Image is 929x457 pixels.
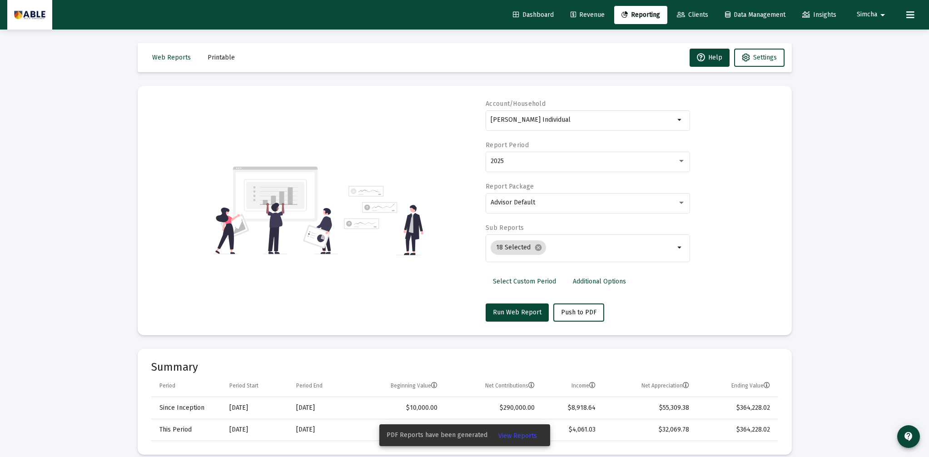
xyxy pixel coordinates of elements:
[296,425,347,434] div: [DATE]
[485,382,535,389] div: Net Contributions
[541,375,601,397] td: Column Income
[290,375,353,397] td: Column Period End
[506,6,561,24] a: Dashboard
[857,11,877,19] span: Simcha
[151,397,223,419] td: Since Inception
[491,240,546,255] mat-chip: 18 Selected
[877,6,888,24] mat-icon: arrow_drop_down
[491,116,675,124] input: Search or select an account or household
[571,382,596,389] div: Income
[387,431,487,440] span: PDF Reports have been generated
[200,49,242,67] button: Printable
[491,238,675,257] mat-chip-list: Selection
[725,11,785,19] span: Data Management
[846,5,899,24] button: Simcha
[486,100,546,108] label: Account/Household
[697,54,722,61] span: Help
[641,382,689,389] div: Net Appreciation
[353,419,444,441] td: $248,097.21
[493,278,556,285] span: Select Custom Period
[486,183,534,190] label: Report Package
[614,6,667,24] a: Reporting
[145,49,198,67] button: Web Reports
[486,303,549,322] button: Run Web Report
[498,432,537,440] span: View Reports
[208,54,235,61] span: Printable
[602,375,696,397] td: Column Net Appreciation
[563,6,612,24] a: Revenue
[444,397,541,419] td: $290,000.00
[602,419,696,441] td: $32,069.78
[602,397,696,419] td: $55,309.38
[151,419,223,441] td: This Period
[296,382,323,389] div: Period End
[553,303,604,322] button: Push to PDF
[696,419,778,441] td: $364,228.02
[534,243,542,252] mat-icon: cancel
[151,375,778,441] div: Data grid
[391,382,437,389] div: Beginning Value
[561,308,596,316] span: Push to PDF
[229,403,283,412] div: [DATE]
[296,403,347,412] div: [DATE]
[731,382,770,389] div: Ending Value
[802,11,836,19] span: Insights
[675,114,686,125] mat-icon: arrow_drop_down
[493,308,542,316] span: Run Web Report
[677,11,708,19] span: Clients
[795,6,844,24] a: Insights
[670,6,715,24] a: Clients
[151,363,778,372] mat-card-title: Summary
[159,382,175,389] div: Period
[214,165,338,255] img: reporting
[444,375,541,397] td: Column Net Contributions
[718,6,793,24] a: Data Management
[690,49,730,67] button: Help
[229,382,258,389] div: Period Start
[353,397,444,419] td: $10,000.00
[573,278,626,285] span: Additional Options
[353,375,444,397] td: Column Beginning Value
[513,11,554,19] span: Dashboard
[229,425,283,434] div: [DATE]
[571,11,605,19] span: Revenue
[486,141,529,149] label: Report Period
[491,157,504,165] span: 2025
[486,224,524,232] label: Sub Reports
[696,375,778,397] td: Column Ending Value
[734,49,785,67] button: Settings
[903,431,914,442] mat-icon: contact_support
[541,397,601,419] td: $8,918.64
[491,199,535,206] span: Advisor Default
[152,54,191,61] span: Web Reports
[621,11,660,19] span: Reporting
[675,242,686,253] mat-icon: arrow_drop_down
[223,375,290,397] td: Column Period Start
[344,186,423,255] img: reporting-alt
[491,427,544,443] button: View Reports
[541,419,601,441] td: $4,061.03
[753,54,777,61] span: Settings
[151,375,223,397] td: Column Period
[14,6,45,24] img: Dashboard
[696,397,778,419] td: $364,228.02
